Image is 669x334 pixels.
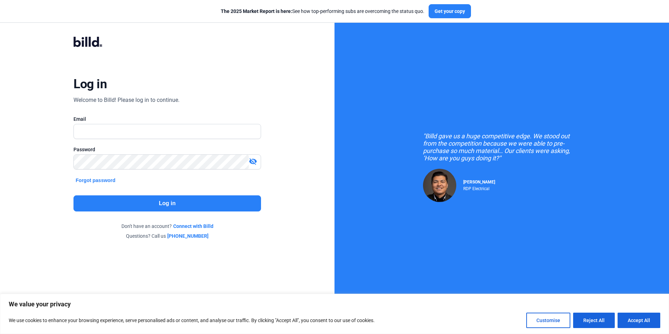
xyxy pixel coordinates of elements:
div: Email [73,116,261,123]
div: Password [73,146,261,153]
div: Welcome to Billd! Please log in to continue. [73,96,179,104]
button: Accept All [618,313,660,328]
img: Raul Pacheco [423,169,456,202]
span: [PERSON_NAME] [463,180,495,185]
button: Customise [526,313,570,328]
div: Don't have an account? [73,223,261,230]
button: Forgot password [73,176,118,184]
a: [PHONE_NUMBER] [167,232,209,239]
mat-icon: visibility_off [249,157,257,166]
div: RDP Electrical [463,185,495,191]
p: We use cookies to enhance your browsing experience, serve personalised ads or content, and analys... [9,316,375,325]
div: Questions? Call us [73,232,261,239]
span: The 2025 Market Report is here: [221,8,292,14]
div: See how top-performing subs are overcoming the status quo. [221,8,424,15]
a: Connect with Billd [173,223,213,230]
div: Log in [73,76,107,92]
button: Get your copy [429,4,471,18]
button: Reject All [573,313,615,328]
button: Log in [73,195,261,211]
p: We value your privacy [9,300,660,308]
div: "Billd gave us a huge competitive edge. We stood out from the competition because we were able to... [423,132,580,162]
